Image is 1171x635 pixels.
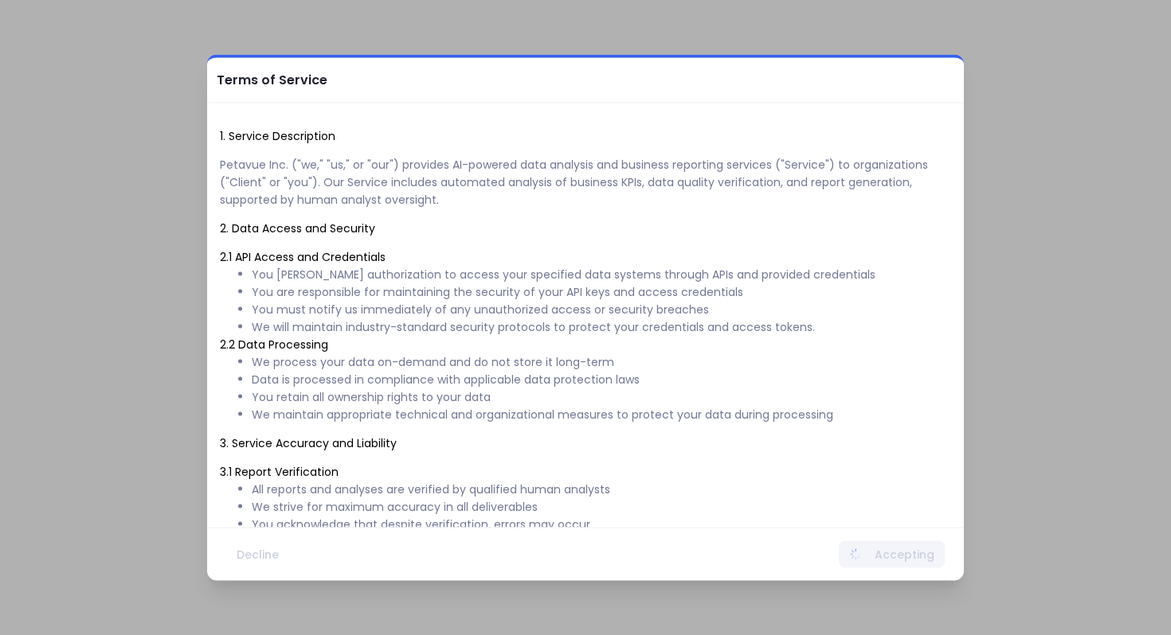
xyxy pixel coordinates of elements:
[252,498,951,516] li: We strive for maximum accuracy in all deliverables
[220,248,951,266] p: 2.1 API Access and Credentials
[220,423,951,463] h2: 3. Service Accuracy and Liability
[220,463,951,481] p: 3.1 Report Verification
[252,283,951,301] li: You are responsible for maintaining the security of your API keys and access credentials
[220,156,951,208] h6: Petavue Inc. ("we," "us," or "our") provides AI-powered data analysis and business reporting serv...
[207,58,327,103] h2: Terms of Service
[220,208,951,248] h2: 2. Data Access and Security
[252,481,951,498] li: All reports and analyses are verified by qualified human analysts
[252,318,951,336] li: We will maintain industry-standard security protocols to protect your credentials and access tokens.
[252,353,951,371] li: We process your data on-demand and do not store it long-term
[252,388,951,406] li: You retain all ownership rights to your data
[252,301,951,318] li: You must notify us immediately of any unauthorized access or security breaches
[220,116,951,156] h2: 1. Service Description
[252,406,951,423] li: We maintain appropriate technical and organizational measures to protect your data during processing
[220,336,951,353] p: 2.2 Data Processing
[252,371,951,388] li: Data is processed in compliance with applicable data protection laws
[252,266,951,283] li: You [PERSON_NAME] authorization to access your specified data systems through APIs and provided c...
[252,516,951,533] li: You acknowledge that despite verification, errors may occur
